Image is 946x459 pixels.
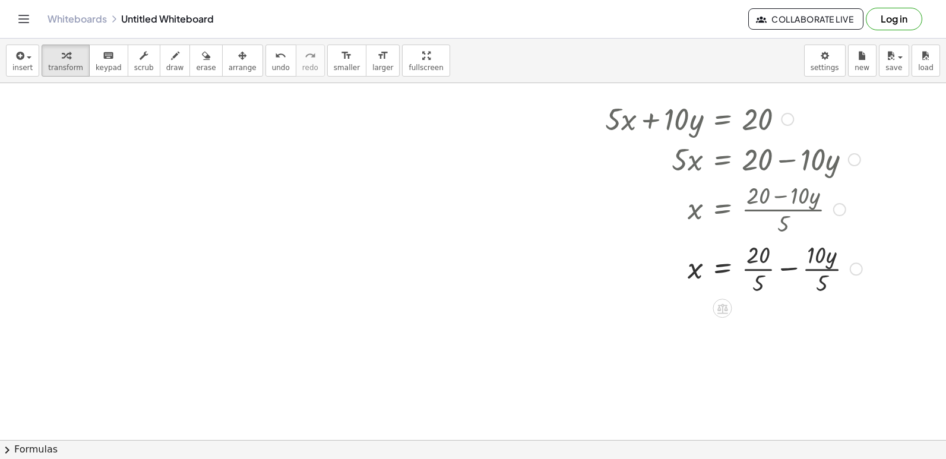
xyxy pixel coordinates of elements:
[96,64,122,72] span: keypad
[160,45,191,77] button: draw
[327,45,366,77] button: format_sizesmaller
[748,8,863,30] button: Collaborate Live
[305,49,316,63] i: redo
[713,299,732,318] div: Apply the same math to both sides of the equation
[196,64,216,72] span: erase
[377,49,388,63] i: format_size
[265,45,296,77] button: undoundo
[89,45,128,77] button: keyboardkeypad
[48,64,83,72] span: transform
[402,45,450,77] button: fullscreen
[103,49,114,63] i: keyboard
[409,64,443,72] span: fullscreen
[302,64,318,72] span: redo
[189,45,222,77] button: erase
[912,45,940,77] button: load
[296,45,325,77] button: redoredo
[166,64,184,72] span: draw
[848,45,877,77] button: new
[48,13,107,25] a: Whiteboards
[12,64,33,72] span: insert
[222,45,263,77] button: arrange
[272,64,290,72] span: undo
[366,45,400,77] button: format_sizelarger
[811,64,839,72] span: settings
[128,45,160,77] button: scrub
[275,49,286,63] i: undo
[879,45,909,77] button: save
[6,45,39,77] button: insert
[758,14,853,24] span: Collaborate Live
[885,64,902,72] span: save
[229,64,257,72] span: arrange
[42,45,90,77] button: transform
[918,64,934,72] span: load
[134,64,154,72] span: scrub
[804,45,846,77] button: settings
[334,64,360,72] span: smaller
[855,64,869,72] span: new
[866,8,922,30] button: Log in
[372,64,393,72] span: larger
[14,10,33,29] button: Toggle navigation
[341,49,352,63] i: format_size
